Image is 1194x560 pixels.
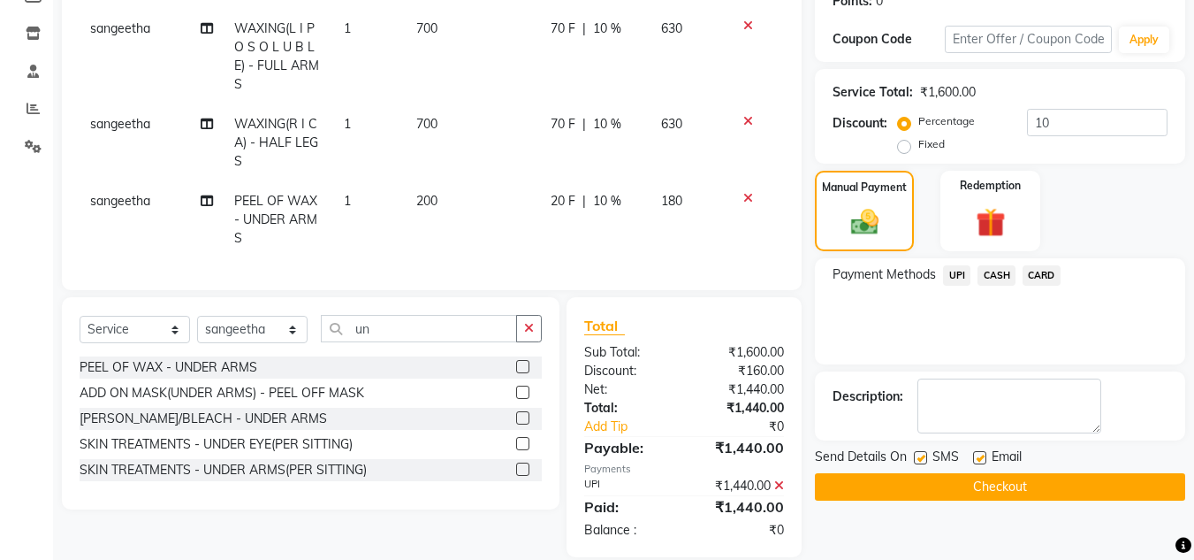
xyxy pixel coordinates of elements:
span: 630 [661,116,682,132]
div: Sub Total: [571,343,684,362]
div: ₹1,600.00 [684,343,797,362]
span: 20 F [551,192,575,211]
div: Discount: [833,114,887,133]
div: ₹1,440.00 [684,399,797,418]
div: Total: [571,399,684,418]
span: CARD [1023,265,1061,286]
span: 1 [344,20,351,36]
input: Enter Offer / Coupon Code [945,26,1112,53]
span: 180 [661,193,682,209]
div: SKIN TREATMENTS - UNDER EYE(PER SITTING) [80,435,353,454]
span: 700 [416,20,437,36]
span: 10 % [593,19,621,38]
div: Coupon Code [833,30,944,49]
div: ₹1,440.00 [684,380,797,399]
span: WAXING(R I C A) - HALF LEGS [234,116,318,169]
span: | [582,115,586,134]
span: Email [992,448,1022,470]
button: Checkout [815,473,1185,501]
label: Fixed [918,136,945,152]
div: ADD ON MASK(UNDER ARMS) - PEEL OFF MASK [80,384,364,403]
span: sangeetha [90,20,150,36]
div: ₹0 [684,521,797,540]
div: SKIN TREATMENTS - UNDER ARMS(PER SITTING) [80,461,367,479]
span: sangeetha [90,116,150,132]
span: WAXING(L I P O S O L U B L E) - FULL ARMS [234,20,319,92]
span: SMS [932,448,959,470]
div: ₹1,440.00 [684,496,797,518]
label: Manual Payment [822,180,907,196]
span: Total [584,317,625,335]
div: Service Total: [833,83,913,102]
div: ₹0 [703,418,798,436]
label: Redemption [960,178,1021,194]
div: [PERSON_NAME]/BLEACH - UNDER ARMS [80,410,327,428]
span: 200 [416,193,437,209]
span: 10 % [593,192,621,211]
div: Payable: [571,437,684,458]
div: ₹1,440.00 [684,477,797,495]
div: PEEL OF WAX - UNDER ARMS [80,358,257,377]
span: Payment Methods [833,265,936,284]
img: _cash.svg [842,206,887,238]
span: 700 [416,116,437,132]
div: Discount: [571,362,684,380]
span: 630 [661,20,682,36]
span: 1 [344,193,351,209]
div: ₹1,440.00 [684,437,797,458]
div: Description: [833,387,903,406]
label: Percentage [918,113,975,129]
span: 70 F [551,19,575,38]
div: Payments [584,462,784,477]
span: | [582,192,586,211]
span: 10 % [593,115,621,134]
span: UPI [943,265,970,286]
span: 70 F [551,115,575,134]
div: Paid: [571,496,684,518]
span: PEEL OF WAX - UNDER ARMS [234,193,317,246]
a: Add Tip [571,418,703,436]
div: ₹160.00 [684,362,797,380]
div: Balance : [571,521,684,540]
div: Net: [571,380,684,399]
span: CASH [977,265,1015,286]
span: | [582,19,586,38]
button: Apply [1119,27,1169,53]
img: _gift.svg [967,204,1015,241]
div: ₹1,600.00 [920,83,976,102]
div: UPI [571,477,684,495]
span: Send Details On [815,448,907,470]
span: 1 [344,116,351,132]
input: Search or Scan [321,315,517,342]
span: sangeetha [90,193,150,209]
